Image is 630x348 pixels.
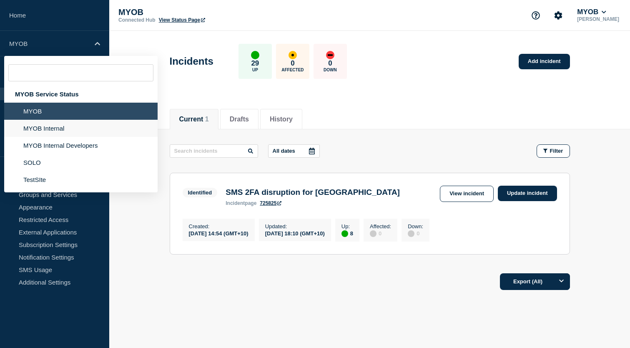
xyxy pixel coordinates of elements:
button: Account settings [550,7,567,24]
a: 725825 [260,200,281,206]
button: Options [553,273,570,290]
span: incident [226,200,245,206]
div: [DATE] 18:10 (GMT+10) [265,229,325,237]
li: MYOB Internal Developers [4,137,158,154]
p: MYOB [118,8,285,17]
p: Updated : [265,223,325,229]
input: Search incidents [170,144,258,158]
span: Filter [550,148,563,154]
div: down [326,51,334,59]
button: History [270,116,293,123]
div: 0 [370,229,391,237]
div: up [251,51,259,59]
p: 29 [251,59,259,68]
button: Current 1 [179,116,209,123]
p: Down [324,68,337,72]
p: Down : [408,223,423,229]
button: Drafts [230,116,249,123]
p: Affected [281,68,304,72]
button: MYOB [575,8,608,16]
button: Support [527,7,545,24]
a: View incident [440,186,494,202]
p: page [226,200,256,206]
div: 0 [408,229,423,237]
div: 8 [341,229,353,237]
a: View Status Page [159,17,205,23]
button: Export (All) [500,273,570,290]
div: disabled [408,230,414,237]
h3: SMS 2FA disruption for [GEOGRAPHIC_DATA] [226,188,400,197]
div: up [341,230,348,237]
p: Affected : [370,223,391,229]
p: 0 [291,59,294,68]
h1: Incidents [170,55,213,67]
li: MYOB Internal [4,120,158,137]
p: [PERSON_NAME] [575,16,621,22]
span: Identified [183,188,218,197]
span: 1 [205,116,209,123]
p: All dates [273,148,295,154]
div: affected [289,51,297,59]
p: MYOB [9,40,89,47]
li: TestSIte [4,171,158,188]
div: disabled [370,230,376,237]
button: Filter [537,144,570,158]
a: Add incident [519,54,570,69]
div: MYOB Service Status [4,86,158,103]
li: SOLO [4,154,158,171]
a: Update incident [498,186,557,201]
p: Up : [341,223,353,229]
p: Created : [189,223,248,229]
p: Up [252,68,258,72]
div: [DATE] 14:54 (GMT+10) [189,229,248,237]
li: MYOB [4,103,158,120]
p: 0 [328,59,332,68]
p: Connected Hub [118,17,156,23]
button: All dates [268,144,320,158]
